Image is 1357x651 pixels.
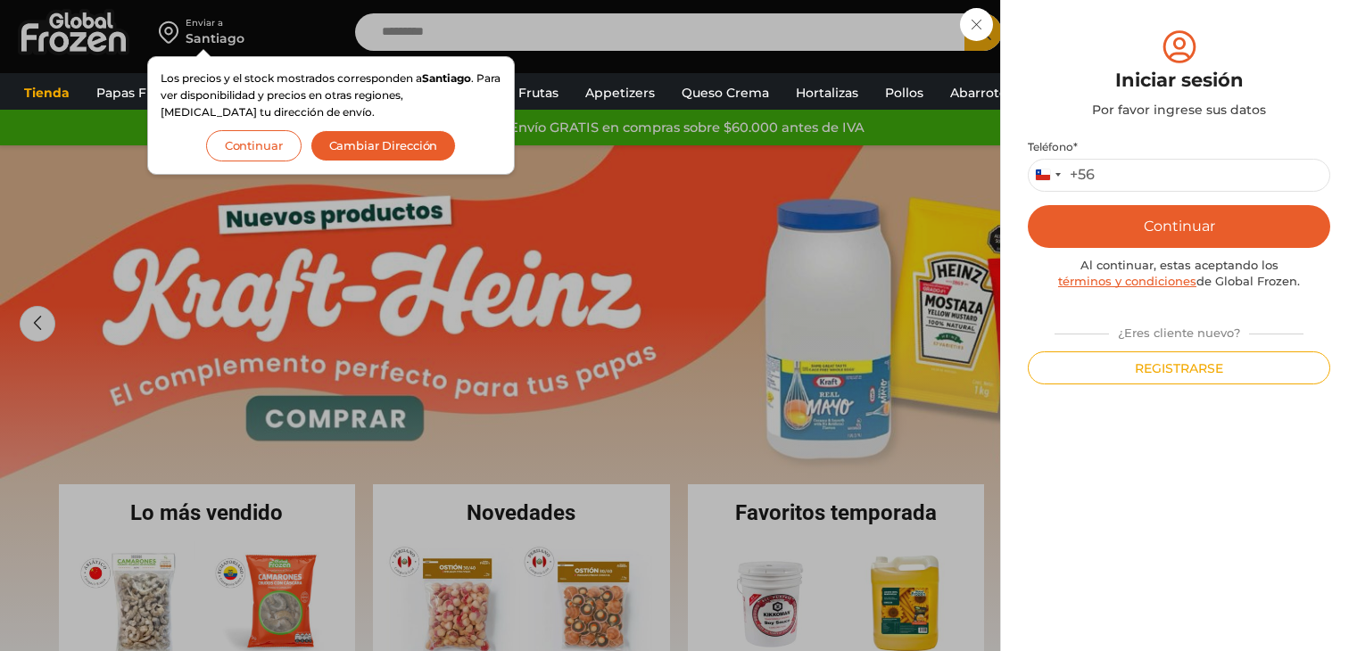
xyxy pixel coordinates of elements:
[1028,351,1330,384] button: Registrarse
[1028,257,1330,290] div: Al continuar, estas aceptando los de Global Frozen.
[1046,318,1312,342] div: ¿Eres cliente nuevo?
[1070,166,1095,185] div: +56
[422,71,471,85] strong: Santiago
[941,76,1022,110] a: Abarrotes
[576,76,664,110] a: Appetizers
[1028,67,1330,94] div: Iniciar sesión
[876,76,932,110] a: Pollos
[1029,160,1095,191] button: Selected country
[310,130,457,161] button: Cambiar Dirección
[673,76,778,110] a: Queso Crema
[206,130,302,161] button: Continuar
[1159,27,1200,67] img: tabler-icon-user-circle.svg
[1028,205,1330,248] button: Continuar
[1058,274,1196,288] a: términos y condiciones
[15,76,79,110] a: Tienda
[87,76,183,110] a: Papas Fritas
[1028,101,1330,119] div: Por favor ingrese sus datos
[787,76,867,110] a: Hortalizas
[1028,140,1330,154] label: Teléfono
[161,70,501,121] p: Los precios y el stock mostrados corresponden a . Para ver disponibilidad y precios en otras regi...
